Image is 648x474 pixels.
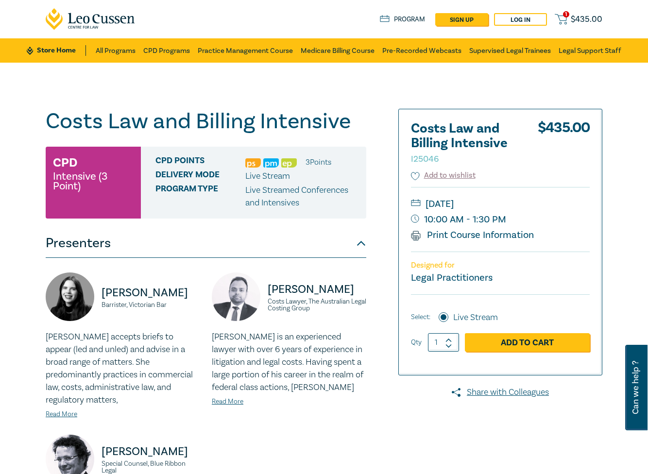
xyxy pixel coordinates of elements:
[411,271,493,284] small: Legal Practitioners
[102,444,200,459] p: [PERSON_NAME]
[245,158,261,168] img: Professional Skills
[155,184,245,209] span: Program type
[46,272,94,321] img: https://s3.ap-southeast-2.amazonaws.com/leo-cussen-store-production-content/Contacts/Annabelle%20...
[435,13,488,26] a: sign up
[46,229,366,258] button: Presenters
[198,38,293,63] a: Practice Management Course
[398,386,602,399] a: Share with Colleagues
[155,156,245,169] span: CPD Points
[268,298,366,312] small: Costs Lawyer, The Australian Legal Costing Group
[559,38,621,63] a: Legal Support Staff
[494,13,547,26] a: Log in
[46,410,77,419] a: Read More
[411,312,430,322] span: Select:
[411,153,439,165] small: I25046
[53,154,77,171] h3: CPD
[212,397,243,406] a: Read More
[53,171,134,191] small: Intensive (3 Point)
[306,156,331,169] li: 3 Point s
[245,184,359,209] p: Live Streamed Conferences and Intensives
[46,331,200,406] p: [PERSON_NAME] accepts briefs to appear (led and unled) and advise in a broad range of matters. Sh...
[301,38,375,63] a: Medicare Billing Course
[143,38,190,63] a: CPD Programs
[631,351,640,424] span: Can we help ?
[268,282,366,297] p: [PERSON_NAME]
[245,170,290,182] span: Live Stream
[46,109,366,134] h1: Costs Law and Billing Intensive
[411,229,534,241] a: Print Course Information
[411,212,590,227] small: 10:00 AM - 1:30 PM
[102,460,200,474] small: Special Counsel, Blue Ribbon Legal
[411,261,590,270] p: Designed for
[102,302,200,308] small: Barrister, Victorian Bar
[380,14,425,25] a: Program
[563,11,569,17] span: 1
[428,333,459,352] input: 1
[411,196,590,212] small: [DATE]
[411,170,476,181] button: Add to wishlist
[538,121,590,170] div: $ 435.00
[212,331,366,394] p: [PERSON_NAME] is an experienced lawyer with over 6 years of experience in litigation and legal co...
[571,14,602,25] span: $ 435.00
[465,333,590,352] a: Add to Cart
[281,158,297,168] img: Ethics & Professional Responsibility
[411,337,422,348] label: Qty
[263,158,279,168] img: Practice Management & Business Skills
[212,272,260,321] img: https://s3.ap-southeast-2.amazonaws.com/leo-cussen-store-production-content/Contacts/Andrew%20Cha...
[155,170,245,183] span: Delivery Mode
[96,38,136,63] a: All Programs
[411,121,518,165] h2: Costs Law and Billing Intensive
[102,285,200,301] p: [PERSON_NAME]
[27,45,85,56] a: Store Home
[382,38,461,63] a: Pre-Recorded Webcasts
[453,311,498,324] label: Live Stream
[469,38,551,63] a: Supervised Legal Trainees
